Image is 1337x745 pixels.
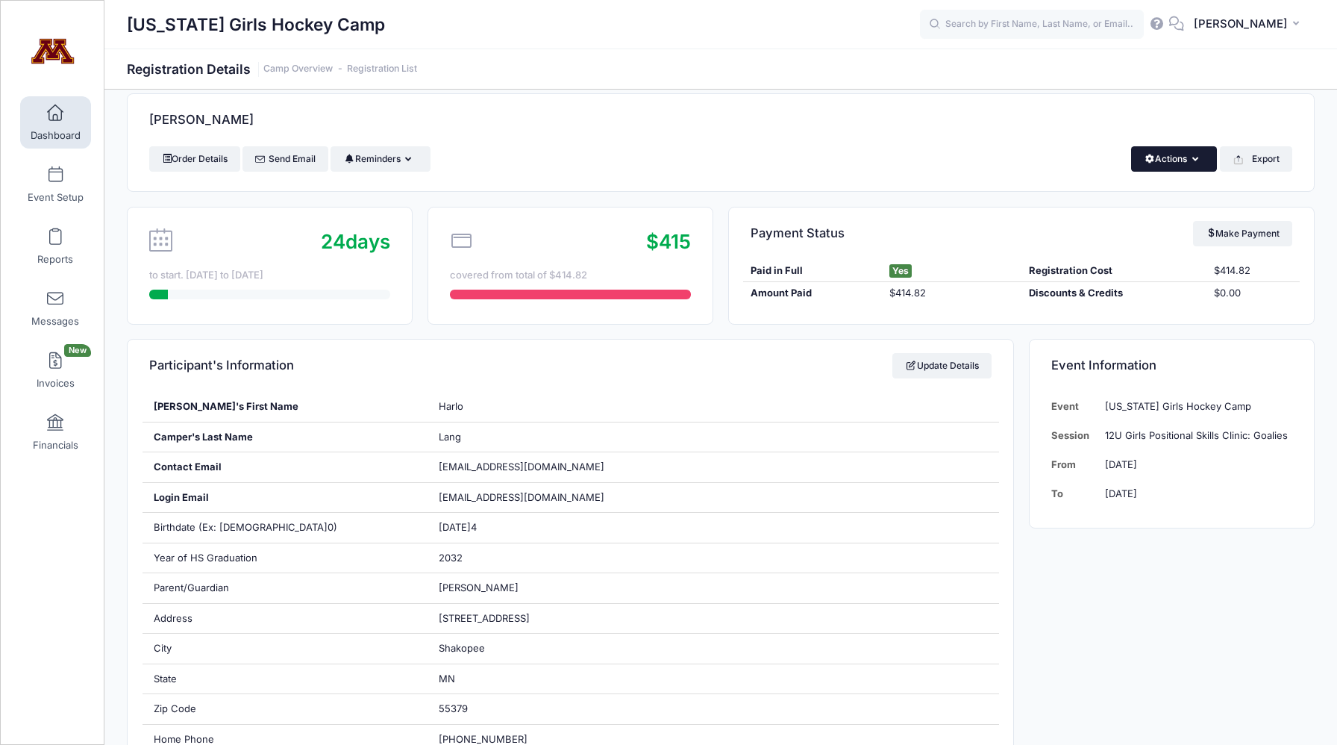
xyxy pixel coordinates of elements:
div: Discounts & Credits [1021,286,1206,301]
div: [PERSON_NAME]'s First Name [143,392,428,422]
span: Harlo [439,400,463,412]
a: Financials [20,406,91,458]
div: Paid in Full [743,264,882,278]
button: [PERSON_NAME] [1184,7,1315,42]
td: [DATE] [1098,479,1292,508]
a: Event Setup [20,158,91,211]
span: [PERSON_NAME] [439,582,519,593]
div: days [321,227,390,256]
span: 55379 [439,702,468,714]
span: 24 [321,230,345,253]
span: [EMAIL_ADDRESS][DOMAIN_NAME] [439,490,625,505]
td: Session [1051,421,1098,450]
a: Messages [20,282,91,334]
div: Login Email [143,483,428,513]
button: Export [1220,146,1292,172]
td: From [1051,450,1098,479]
div: Contact Email [143,452,428,482]
h1: Registration Details [127,61,417,77]
span: MN [439,673,455,685]
div: to start. [DATE] to [DATE] [149,268,390,283]
td: [US_STATE] Girls Hockey Camp [1098,392,1292,421]
div: Year of HS Graduation [143,543,428,573]
span: $415 [646,230,691,253]
span: [STREET_ADDRESS] [439,612,530,624]
span: Messages [31,315,79,328]
div: City [143,634,428,664]
td: 12U Girls Positional Skills Clinic: Goalies [1098,421,1292,450]
a: Update Details [892,353,992,378]
span: Dashboard [31,129,81,142]
img: Minnesota Girls Hockey Camp [25,23,81,79]
span: Shakopee [439,642,485,654]
div: Address [143,604,428,634]
span: [DATE]4 [439,521,477,533]
span: [EMAIL_ADDRESS][DOMAIN_NAME] [439,461,604,473]
a: Camp Overview [263,63,333,75]
div: Parent/Guardian [143,573,428,603]
a: InvoicesNew [20,344,91,396]
span: Event Setup [28,191,84,204]
a: Dashboard [20,96,91,149]
h4: Participant's Information [149,345,294,387]
span: Yes [889,264,912,278]
td: [DATE] [1098,450,1292,479]
span: Invoices [37,377,75,390]
span: 2032 [439,552,463,564]
h1: [US_STATE] Girls Hockey Camp [127,7,385,42]
button: Actions [1131,146,1217,172]
div: Zip Code [143,694,428,724]
a: Make Payment [1193,221,1292,246]
div: $0.00 [1206,286,1299,301]
td: To [1051,479,1098,508]
span: Financials [33,439,78,452]
button: Reminders [331,146,430,172]
span: [PERSON_NAME] [1194,16,1288,32]
div: Registration Cost [1021,264,1206,278]
span: [PHONE_NUMBER] [439,733,527,745]
a: Reports [20,220,91,272]
input: Search by First Name, Last Name, or Email... [920,10,1144,40]
h4: [PERSON_NAME] [149,99,254,142]
a: Send Email [242,146,328,172]
div: $414.82 [883,286,1021,301]
a: Minnesota Girls Hockey Camp [1,16,105,87]
div: State [143,664,428,694]
span: New [64,344,91,357]
span: Lang [439,431,461,443]
div: Camper's Last Name [143,423,428,452]
h4: Event Information [1051,345,1156,387]
h4: Payment Status [751,212,845,255]
div: $414.82 [1206,264,1299,278]
a: Registration List [347,63,417,75]
span: Reports [37,253,73,266]
div: Birthdate (Ex: [DEMOGRAPHIC_DATA]0) [143,513,428,543]
div: covered from total of $414.82 [450,268,691,283]
td: Event [1051,392,1098,421]
div: Amount Paid [743,286,882,301]
a: Order Details [149,146,240,172]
